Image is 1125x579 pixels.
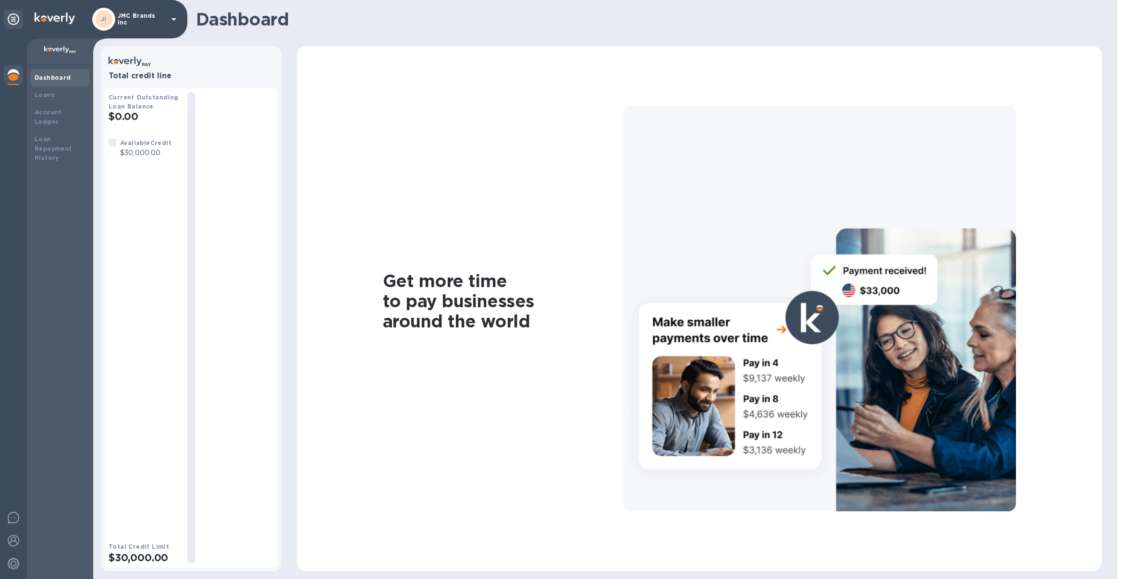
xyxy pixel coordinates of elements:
[35,74,71,81] b: Dashboard
[35,135,72,162] b: Loan Repayment History
[118,12,166,26] p: JMC Brands Inc
[101,15,107,23] b: JI
[196,9,1097,29] h1: Dashboard
[4,10,23,29] div: Unpin categories
[109,94,179,110] b: Current Outstanding Loan Balance
[35,109,62,125] b: Account Ledger
[109,110,180,122] h2: $0.00
[120,148,171,158] p: $30,000.00
[35,91,55,98] b: Loans
[35,12,75,24] img: Logo
[120,139,171,146] b: Available Credit
[109,72,274,81] h3: Total credit line
[109,552,180,564] h2: $30,000.00
[109,543,169,550] b: Total Credit Limit
[383,271,623,331] h1: Get more time to pay businesses around the world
